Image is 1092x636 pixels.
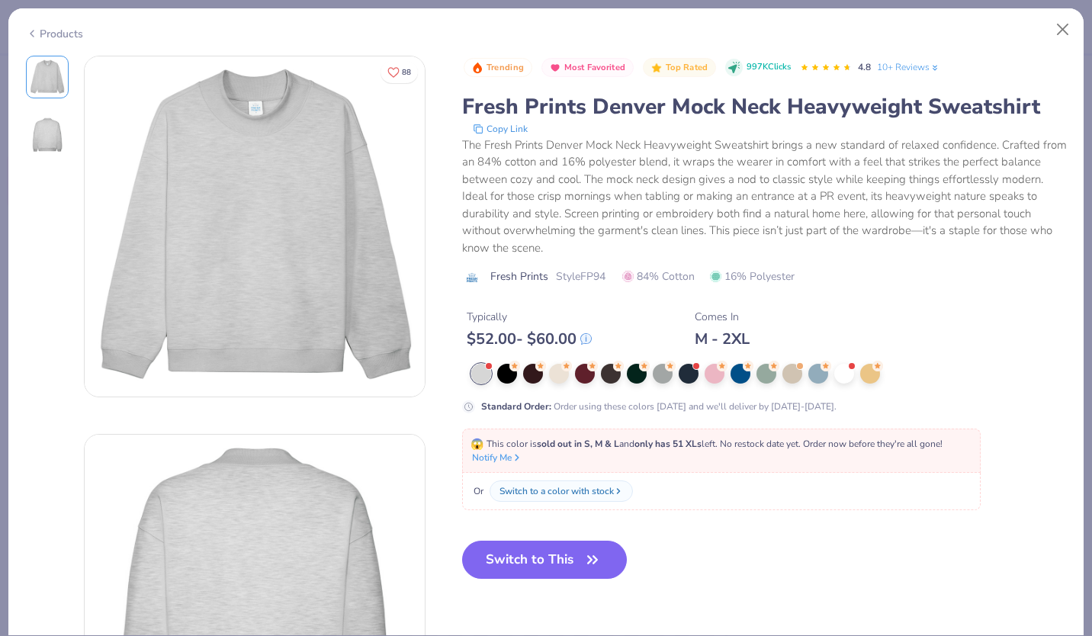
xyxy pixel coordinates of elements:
img: Most Favorited sort [549,62,561,74]
button: Badge Button [464,58,532,78]
span: Most Favorited [564,63,625,72]
a: 10+ Reviews [877,60,940,74]
button: Badge Button [643,58,716,78]
div: Comes In [695,309,750,325]
img: Back [29,117,66,153]
span: Style FP94 [556,268,605,284]
strong: only has 51 XLs [634,438,702,450]
img: brand logo [462,271,483,284]
button: Close [1049,15,1078,44]
img: Front [85,56,425,397]
div: Fresh Prints Denver Mock Neck Heavyweight Sweatshirt [462,92,1067,121]
span: 4.8 [858,61,871,73]
span: Trending [487,63,524,72]
div: 4.8 Stars [800,56,852,80]
strong: sold out in S, M & L [537,438,619,450]
div: Products [26,26,83,42]
button: Badge Button [541,58,634,78]
button: Switch to a color with stock [490,480,633,502]
img: Front [29,59,66,95]
span: Fresh Prints [490,268,548,284]
div: Typically [467,309,592,325]
span: Top Rated [666,63,708,72]
span: 😱 [471,437,483,451]
img: Trending sort [471,62,483,74]
span: 84% Cotton [622,268,695,284]
span: Or [471,484,483,498]
button: Notify Me [472,451,522,464]
button: Switch to This [462,541,628,579]
div: Switch to a color with stock [499,484,614,498]
div: M - 2XL [695,329,750,349]
button: copy to clipboard [468,121,532,137]
span: 16% Polyester [710,268,795,284]
div: $ 52.00 - $ 60.00 [467,329,592,349]
span: This color is and left. No restock date yet. Order now before they're all gone! [471,438,943,450]
div: The Fresh Prints Denver Mock Neck Heavyweight Sweatshirt brings a new standard of relaxed confide... [462,137,1067,257]
span: 88 [402,69,411,76]
strong: Standard Order : [481,400,551,413]
div: Order using these colors [DATE] and we'll deliver by [DATE]-[DATE]. [481,400,837,413]
span: 997K Clicks [747,61,791,74]
img: Top Rated sort [650,62,663,74]
button: Like [381,61,418,83]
